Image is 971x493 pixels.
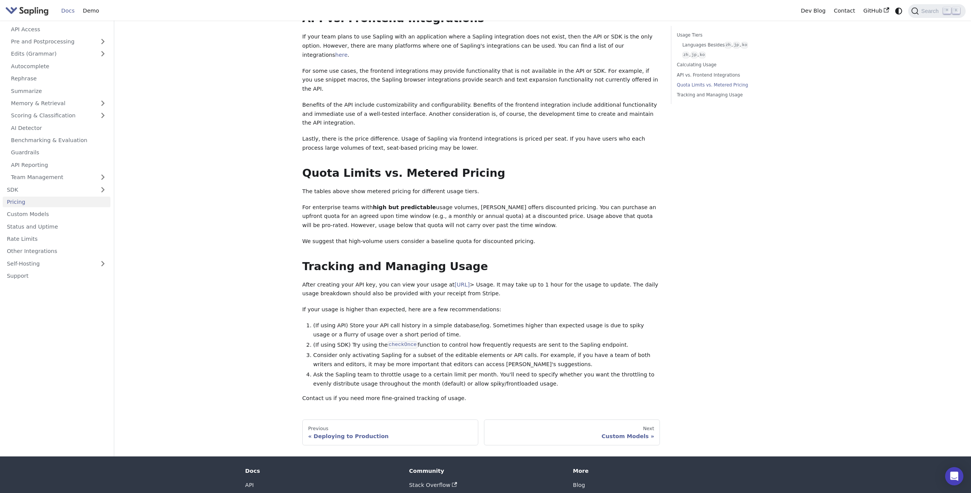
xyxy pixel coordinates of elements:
p: If your usage is higher than expected, here are a few recommendations: [302,305,660,314]
div: Deploying to Production [308,433,473,440]
a: Rate Limits [3,234,110,245]
div: More [573,467,726,474]
p: We suggest that high-volume users consider a baseline quota for discounted pricing. [302,237,660,246]
div: Open Intercom Messenger [945,467,963,485]
a: Memory & Retrieval [7,98,110,109]
code: ko [741,42,748,48]
div: Previous [308,426,473,432]
p: For enterprise teams with usage volumes, [PERSON_NAME] offers discounted pricing. You can purchas... [302,203,660,230]
a: Benchmarking & Evaluation [7,135,110,146]
div: Custom Models [490,433,654,440]
li: Ask the Sapling team to throttle usage to a certain limit per month. You'll need to specify wheth... [313,370,660,389]
h2: Quota Limits vs. Metered Pricing [302,166,660,180]
a: Support [3,271,110,282]
code: ko [699,52,706,58]
kbd: K [952,7,960,14]
p: After creating your API key, you can view your usage at > Usage. It may take up to 1 hour for the... [302,280,660,299]
a: Other Integrations [3,246,110,257]
a: API Reporting [7,160,110,171]
a: Sapling.ai [5,5,51,16]
a: Docs [57,5,79,17]
a: Pre and Postprocessing [7,36,110,47]
a: GitHub [859,5,893,17]
a: Stack Overflow [409,482,457,488]
strong: high but predictable [373,204,436,210]
a: Autocomplete [7,61,110,72]
p: Contact us if you need more fine-grained tracking of usage. [302,394,660,403]
a: zh,jp,ko [682,51,778,59]
a: Edits (Grammar) [7,48,110,59]
p: Lastly, there is the price difference. Usage of Sapling via frontend integrations is priced per s... [302,134,660,153]
h2: Tracking and Managing Usage [302,260,660,274]
p: The tables above show metered pricing for different usage tiers. [302,187,660,196]
code: jp [733,42,740,48]
button: Switch between dark and light mode (currently system mode) [893,5,904,16]
a: Guardrails [7,147,110,158]
a: AI Detector [7,123,110,134]
a: API vs. Frontend Integrations [677,72,780,79]
a: Self-Hosting [3,258,110,269]
a: Custom Models [3,209,110,220]
nav: Docs pages [302,419,660,445]
div: Next [490,426,654,432]
p: For some use cases, the frontend integrations may provide functionality that is not available in ... [302,67,660,94]
a: Usage Tiers [677,32,780,39]
a: Status and Uptime [3,221,110,232]
a: Languages Besideszh,jp,ko [682,42,778,49]
a: PreviousDeploying to Production [302,419,479,445]
code: zh [725,42,731,48]
li: (If using SDK) Try using the function to control how frequently requests are sent to the Sapling ... [313,341,660,350]
a: Calculating Usage [677,61,780,69]
a: API Access [7,24,110,35]
code: jp [691,52,698,58]
a: Pricing [3,197,110,208]
img: Sapling.ai [5,5,49,16]
div: Docs [245,467,398,474]
div: Community [409,467,562,474]
a: Summarize [7,85,110,96]
button: Search (Command+K) [908,4,965,18]
a: here [335,52,347,58]
kbd: ⌘ [943,7,951,14]
li: (If using API) Store your API call history in a simple database/log. Sometimes higher than expect... [313,321,660,339]
a: Tracking and Managing Usage [677,91,780,99]
a: checkOnce [388,342,418,348]
span: Search [919,8,943,14]
a: Team Management [7,172,110,183]
a: Blog [573,482,585,488]
a: SDK [3,184,95,195]
a: Demo [79,5,103,17]
a: Dev Blog [797,5,829,17]
button: Expand sidebar category 'SDK' [95,184,110,195]
a: Rephrase [7,73,110,84]
a: [URL] [455,282,470,288]
a: API [245,482,254,488]
code: zh [682,52,689,58]
a: Contact [830,5,859,17]
p: If your team plans to use Sapling with an application where a Sapling integration does not exist,... [302,32,660,59]
p: Benefits of the API include customizability and configurability. Benefits of the frontend integra... [302,101,660,128]
a: Scoring & Classification [7,110,110,121]
code: checkOnce [388,341,418,349]
li: Consider only activating Sapling for a subset of the editable elements or API calls. For example,... [313,351,660,369]
a: Quota Limits vs. Metered Pricing [677,82,780,89]
a: NextCustom Models [484,419,660,445]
